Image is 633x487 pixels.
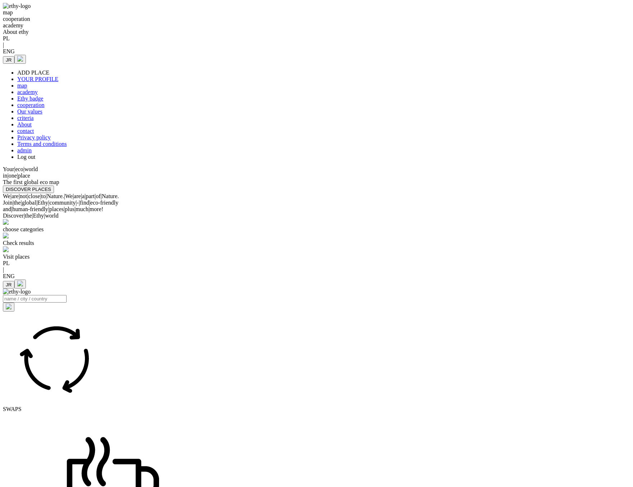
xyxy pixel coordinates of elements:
span: the [25,213,32,219]
a: YOUR PROFILE [17,76,58,82]
div: Check results [3,240,630,246]
div: cooperation [3,16,630,22]
div: The first global eco map [3,179,630,186]
img: search.svg [6,304,12,309]
span: world [24,166,38,172]
span: the [14,200,21,206]
button: DISCOVER PLACES [3,186,54,193]
div: | [3,42,630,48]
span: Discover [3,213,24,219]
span: Nature. [47,193,64,199]
span: more [90,206,101,212]
div: choose categories [3,226,630,233]
span: | [79,200,80,206]
span: | [13,200,14,206]
span: find [80,200,89,206]
span: eco-friendly [90,200,118,206]
span: plus [65,206,74,212]
span: | [23,166,24,172]
span: | [24,213,25,219]
span: one [9,173,17,179]
a: map [17,82,27,89]
span: - [77,200,78,206]
img: logo_e.png [17,281,23,286]
img: vision.svg [3,219,9,225]
span: Join [3,200,13,206]
span: community [49,200,76,206]
span: Ethy [37,200,48,206]
input: Search [3,295,67,303]
span: | [19,193,20,199]
span: much [76,206,89,212]
a: Ethy badge [17,95,43,102]
span: close [28,193,40,199]
div: About ethy [3,29,630,35]
span: place [18,173,30,179]
span: We [3,193,10,199]
span: places [49,206,64,212]
span: | [81,193,82,199]
span: | [32,213,33,219]
span: | [21,200,22,206]
span: | [95,193,96,199]
span: are [12,193,19,199]
span: | [40,193,41,199]
a: About [17,121,32,128]
span: | [74,206,76,212]
span: | [10,193,12,199]
span: | [48,206,49,212]
span: | [76,200,77,206]
span: are [74,193,81,199]
a: criteria [17,115,33,121]
img: precision-big.png [3,246,9,252]
a: Log out [17,154,35,160]
img: monitor.svg [3,233,9,238]
span: in [3,173,7,179]
div: map [3,9,630,16]
div: | [3,267,630,273]
img: logo_e.png [17,56,23,62]
span: | [46,193,47,199]
img: icon-image [3,312,110,405]
span: Your [3,166,14,172]
button: JR [3,56,14,64]
span: | [44,213,45,219]
span: global [22,200,36,206]
span: | [101,193,102,199]
button: JR [3,281,14,289]
span: ! [101,206,103,212]
span: | [11,206,12,212]
span: We [65,193,73,199]
span: eco [15,166,23,172]
img: ethy-logo [3,3,31,9]
span: not [20,193,27,199]
a: contact [17,128,34,134]
a: cooperation [17,102,45,108]
span: | [48,200,49,206]
div: SWAPS [3,406,630,412]
div: PL [3,260,630,267]
div: ENG [3,48,630,55]
span: | [85,193,86,199]
a: ADD PLACE [17,70,49,76]
a: Our values [17,108,42,115]
div: ENG [3,273,630,280]
span: world [45,213,58,219]
span: | [27,193,28,199]
span: of [96,193,100,199]
span: | [36,200,37,206]
img: ethy-logo [3,289,31,295]
span: to [41,193,46,199]
span: Ethy [33,213,44,219]
div: Visit places [3,254,630,260]
span: | [64,206,65,212]
span: human-friendly [12,206,48,212]
span: | [14,166,15,172]
div: academy [3,22,630,29]
div: PL [3,35,630,42]
a: admin [17,147,32,153]
span: | [17,173,18,179]
span: | [89,206,90,212]
span: | [73,193,74,199]
span: | [64,193,65,199]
